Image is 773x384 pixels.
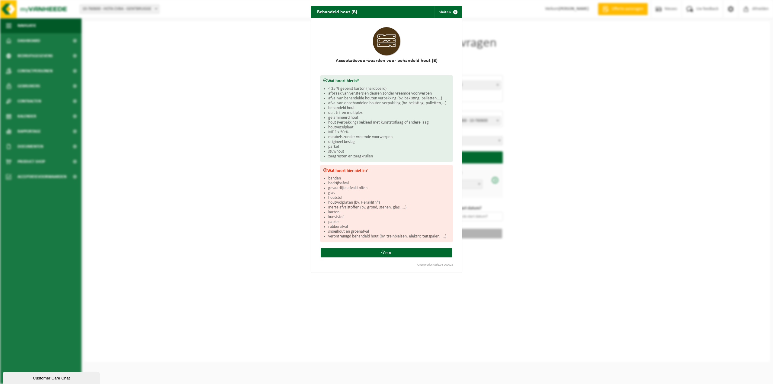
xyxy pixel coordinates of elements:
li: afval van behandelde houten verpakking (bv. bekisting, palletten,…) [328,96,450,101]
li: rubberafval [328,224,450,229]
iframe: chat widget [3,371,101,384]
li: < 25 % geperst karton (hardboard) [328,86,450,91]
li: parket [328,144,450,149]
li: glas [328,191,450,195]
li: bedrijfsafval [328,181,450,186]
li: zaagresten en zaagkrullen [328,154,450,159]
li: behandeld hout [328,106,450,111]
li: snoeihout en groenafval [328,229,450,234]
li: hout (verpakking) bekleed met kunststoflaag of andere laag [328,120,450,125]
li: gelamineerd hout [328,115,450,120]
li: houtstof [328,195,450,200]
li: MDF < 50 % [328,130,450,135]
li: gevaarlijke afvalstoffen [328,186,450,191]
li: verontreinigd behandeld hout (bv. treinbielzen, elektriciteitspalen, ...) [328,234,450,239]
li: inerte afvalstoffen (bv. grond, stenen, glas, ...) [328,205,450,210]
h3: Wat hoort hier niet in? [323,168,450,173]
li: du-, tri- en multiplex [328,111,450,115]
h2: Acceptatievoorwaarden voor behandeld hout (B) [320,58,453,63]
li: karton [328,210,450,215]
a: PDF [321,248,452,257]
li: houtvezelplaat [328,125,450,130]
li: banden [328,176,450,181]
div: Onze productcode:04-000028 [317,263,456,266]
li: stuwhout [328,149,450,154]
li: origineel beslag [328,140,450,144]
li: kunststof [328,215,450,220]
h3: Wat hoort hierin? [323,78,450,83]
li: houtwolplaten (bv. Heraklith®) [328,200,450,205]
li: afbraak van vensters en deuren zonder vreemde voorwerpen [328,91,450,96]
li: papier [328,220,450,224]
li: afval van onbehandelde houten verpakking (bv. bekisting, palletten,…) [328,101,450,106]
h2: Behandeld hout (B) [311,6,363,18]
button: Sluiten [435,6,461,18]
li: meubels zonder vreemde voorwerpen [328,135,450,140]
